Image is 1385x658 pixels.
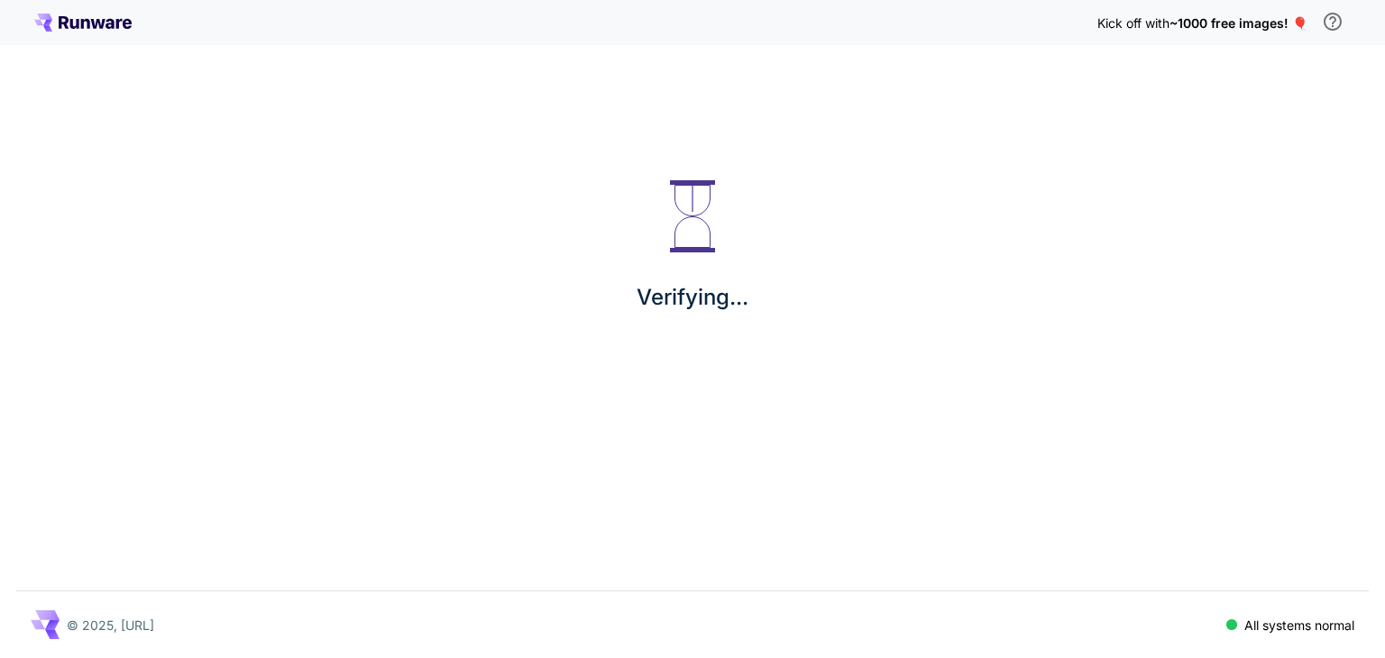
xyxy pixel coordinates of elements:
p: © 2025, [URL] [67,616,154,635]
span: ~1000 free images! 🎈 [1169,15,1307,31]
p: Verifying... [637,281,748,314]
p: All systems normal [1244,616,1354,635]
span: Kick off with [1097,15,1169,31]
button: In order to qualify for free credit, you need to sign up with a business email address and click ... [1315,4,1351,40]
